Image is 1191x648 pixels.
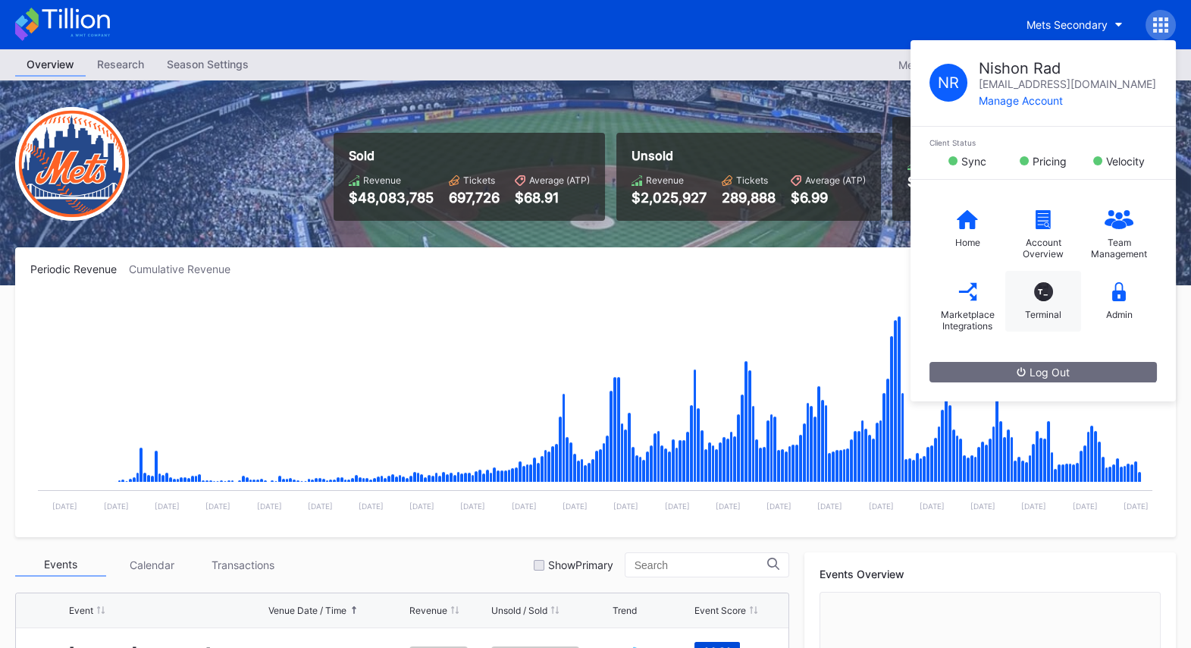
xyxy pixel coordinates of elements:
div: Trend [613,605,637,616]
div: Average (ATP) [529,175,590,186]
div: Tickets [736,175,768,186]
div: Sync [961,155,986,168]
div: Sold [349,148,590,163]
div: 697,726 [449,190,500,206]
div: [EMAIL_ADDRESS][DOMAIN_NAME] [979,77,1156,90]
text: [DATE] [205,502,230,511]
div: Velocity [1106,155,1145,168]
img: New-York-Mets-Transparent.png [15,107,129,221]
div: Show Primary [548,558,613,571]
div: Unsold / Sold [491,605,547,616]
div: Manage Account [979,94,1156,107]
div: $68.91 [515,190,590,206]
div: Cumulative Revenue [129,263,243,275]
div: N R [929,64,967,102]
text: [DATE] [257,502,282,511]
div: Mets Secondary [1026,18,1108,31]
div: Team Management [1089,237,1149,260]
text: [DATE] [52,502,77,511]
div: Venue Date / Time [268,605,346,616]
svg: Chart title [30,294,1160,522]
div: Home [955,237,980,248]
text: [DATE] [1124,502,1149,511]
text: [DATE] [920,502,945,511]
div: Periodic Revenue [30,263,129,275]
button: Log Out [929,362,1157,382]
text: [DATE] [1021,502,1046,511]
text: [DATE] [359,502,384,511]
div: Account Overview [1013,237,1073,260]
div: Average (ATP) [805,175,866,186]
text: [DATE] [460,502,485,511]
div: Season Settings [155,53,260,75]
text: [DATE] [104,502,129,511]
div: Terminal [1025,309,1061,320]
text: [DATE] [1073,502,1098,511]
div: Transactions [197,553,288,577]
button: Mets Secondary 2025 [891,55,1031,75]
text: [DATE] [512,502,537,511]
text: [DATE] [716,502,741,511]
text: [DATE] [563,502,588,511]
div: $58,326 [907,174,963,190]
text: [DATE] [766,502,791,511]
div: T_ [1034,282,1053,301]
text: [DATE] [869,502,894,511]
text: [DATE] [665,502,690,511]
div: $48,083,785 [349,190,434,206]
text: [DATE] [308,502,333,511]
div: $2,025,927 [632,190,707,206]
div: Marketplace Integrations [937,309,998,332]
input: Search [635,559,767,571]
div: Event Score [694,605,746,616]
a: Season Settings [155,53,260,77]
text: [DATE] [817,502,842,511]
a: Research [86,53,155,77]
div: Nishon Rad [979,59,1156,77]
text: [DATE] [970,502,995,511]
text: [DATE] [155,502,180,511]
div: Admin [1106,309,1133,320]
div: 289,888 [722,190,776,206]
text: [DATE] [613,502,638,511]
div: Log Out [1017,366,1070,379]
div: Research [86,53,155,75]
div: Tickets [463,175,495,186]
div: Revenue [409,605,447,616]
div: Event [69,605,93,616]
div: Calendar [106,553,197,577]
div: $6.99 [791,190,866,206]
div: Revenue [646,175,684,186]
div: Events Overview [820,568,1161,580]
div: Events [15,553,106,577]
button: Mets Secondary [1015,11,1134,39]
div: Revenue [363,175,401,186]
a: Overview [15,53,86,77]
div: Client Status [929,138,1157,147]
div: Unsold [632,148,866,163]
text: [DATE] [409,502,434,511]
div: Mets Secondary 2025 [898,58,1008,71]
div: Pricing [1033,155,1067,168]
